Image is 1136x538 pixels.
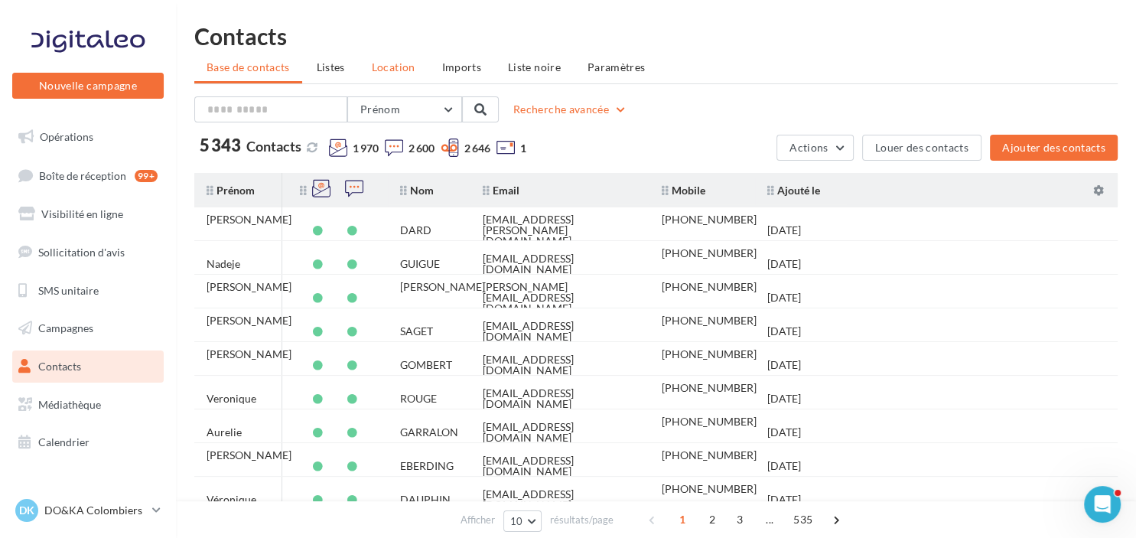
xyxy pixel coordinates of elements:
div: [DATE] [767,494,801,505]
h1: Contacts [194,24,1118,47]
span: Paramètres [588,60,646,73]
div: [EMAIL_ADDRESS][DOMAIN_NAME] [483,455,637,477]
span: Contacts [38,360,81,373]
a: Sollicitation d'avis [9,236,167,269]
span: Ajouté le [767,184,820,197]
span: Location [372,60,415,73]
span: Mobile [662,184,705,197]
button: Prénom [347,96,462,122]
div: [DATE] [767,393,801,404]
span: ... [757,507,782,532]
div: [PHONE_NUMBER] [662,450,757,461]
span: 535 [787,507,819,532]
div: [PHONE_NUMBER] [662,282,757,292]
button: Nouvelle campagne [12,73,164,99]
div: [PERSON_NAME] [207,214,291,225]
div: EBERDING [400,461,454,471]
span: 2 [700,507,724,532]
iframe: Intercom live chat [1084,486,1121,523]
a: Opérations [9,121,167,153]
div: [DATE] [767,292,801,303]
span: DK [19,503,34,518]
span: Sollicitation d'avis [38,246,125,259]
span: Email [483,184,519,197]
span: 1 970 [353,141,379,156]
div: GARRALON [400,427,458,438]
div: DAUPHIN [400,494,451,505]
div: [PERSON_NAME] [207,450,291,461]
a: Contacts [9,351,167,383]
button: Louer des contacts [862,135,981,161]
p: DO&KA Colombiers [44,503,146,518]
div: [PHONE_NUMBER] [662,248,757,259]
span: Boîte de réception [39,168,126,181]
div: [PHONE_NUMBER] [662,383,757,393]
span: Opérations [40,130,93,143]
div: DARD [400,225,431,236]
div: [PHONE_NUMBER] [662,484,757,494]
div: [EMAIL_ADDRESS][DOMAIN_NAME] [483,354,637,376]
div: Nadeje [207,259,240,269]
span: Liste noire [508,60,561,73]
span: résultats/page [550,513,614,527]
span: Contacts [246,138,301,155]
span: Visibilité en ligne [41,207,123,220]
span: Actions [789,141,828,154]
div: [DATE] [767,360,801,370]
div: [DATE] [767,259,801,269]
span: Campagnes [38,321,93,334]
a: Visibilité en ligne [9,198,167,230]
span: 1 [670,507,695,532]
span: 2 646 [464,141,490,156]
span: Calendrier [38,435,90,448]
div: [EMAIL_ADDRESS][DOMAIN_NAME] [483,489,637,510]
div: [DATE] [767,326,801,337]
div: GOMBERT [400,360,452,370]
a: Boîte de réception99+ [9,159,167,192]
div: SAGET [400,326,433,337]
button: Actions [776,135,853,161]
span: Imports [442,60,481,73]
span: Listes [317,60,345,73]
div: Aurelie [207,427,242,438]
div: [DATE] [767,461,801,471]
a: Campagnes [9,312,167,344]
span: 3 [727,507,752,532]
div: [DATE] [767,427,801,438]
div: [PERSON_NAME] [400,282,485,292]
span: Afficher [461,513,495,527]
div: [EMAIL_ADDRESS][PERSON_NAME][DOMAIN_NAME] [483,214,637,246]
div: GUIGUE [400,259,440,269]
a: DK DO&KA Colombiers [12,496,164,525]
span: Prénom [360,103,400,116]
div: [PHONE_NUMBER] [662,315,757,326]
span: 5 343 [200,137,241,154]
div: Veronique [207,393,256,404]
span: 10 [510,515,523,527]
div: [PERSON_NAME][EMAIL_ADDRESS][DOMAIN_NAME] [483,282,637,314]
span: Prénom [207,184,255,197]
div: [EMAIL_ADDRESS][DOMAIN_NAME] [483,321,637,342]
div: [EMAIL_ADDRESS][DOMAIN_NAME] [483,388,637,409]
button: Recherche avancée [507,100,633,119]
div: [DATE] [767,225,801,236]
div: [PHONE_NUMBER] [662,416,757,427]
a: Calendrier [9,426,167,458]
div: ROUGE [400,393,437,404]
div: [EMAIL_ADDRESS][DOMAIN_NAME] [483,422,637,443]
div: [PERSON_NAME] [207,282,291,292]
a: SMS unitaire [9,275,167,307]
div: [PERSON_NAME] [207,315,291,326]
div: 99+ [135,170,158,182]
span: SMS unitaire [38,283,99,296]
div: [PERSON_NAME] [207,349,291,360]
span: Nom [400,184,434,197]
div: [PHONE_NUMBER] [662,349,757,360]
button: 10 [503,510,542,532]
div: [EMAIL_ADDRESS][DOMAIN_NAME] [483,253,637,275]
a: Médiathèque [9,389,167,421]
button: Ajouter des contacts [990,135,1118,161]
div: [PHONE_NUMBER] [662,214,757,225]
div: Véronique [207,494,256,505]
span: 2 600 [409,141,435,156]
